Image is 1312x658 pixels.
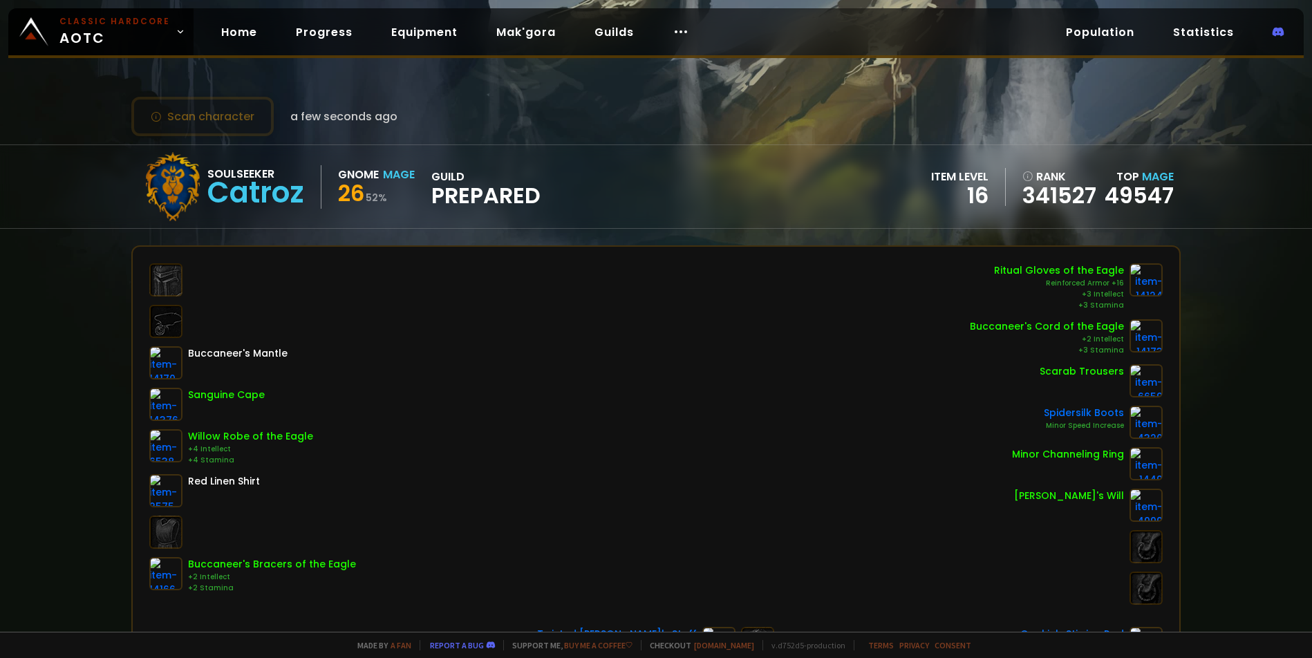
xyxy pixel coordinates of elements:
[994,289,1124,300] div: +3 Intellect
[1040,364,1124,379] div: Scarab Trousers
[290,108,397,125] span: a few seconds ago
[994,300,1124,311] div: +3 Stamina
[210,18,268,46] a: Home
[1130,364,1163,397] img: item-6659
[1020,627,1124,641] div: Cookie's Stirring Rod
[349,640,411,650] span: Made by
[207,182,304,203] div: Catroz
[1130,406,1163,439] img: item-4320
[207,165,304,182] div: Soulseeker
[149,346,182,379] img: item-14170
[537,627,697,641] div: Twisted [PERSON_NAME]'s Staff
[188,474,260,489] div: Red Linen Shirt
[970,334,1124,345] div: +2 Intellect
[694,640,754,650] a: [DOMAIN_NAME]
[149,429,182,462] img: item-6538
[1022,185,1096,206] a: 341527
[1014,489,1124,503] div: [PERSON_NAME]'s Will
[641,640,754,650] span: Checkout
[391,640,411,650] a: a fan
[485,18,567,46] a: Mak'gora
[188,388,265,402] div: Sanguine Cape
[59,15,170,28] small: Classic Hardcore
[899,640,929,650] a: Privacy
[285,18,364,46] a: Progress
[338,178,364,209] span: 26
[994,278,1124,289] div: Reinforced Armor +16
[1162,18,1245,46] a: Statistics
[8,8,194,55] a: Classic HardcoreAOTC
[338,166,379,183] div: Gnome
[131,97,274,136] button: Scan character
[1055,18,1145,46] a: Population
[970,345,1124,356] div: +3 Stamina
[503,640,632,650] span: Support me,
[149,557,182,590] img: item-14166
[188,346,288,361] div: Buccaneer's Mantle
[1105,180,1174,211] a: 49547
[188,572,356,583] div: +2 Intellect
[59,15,170,48] span: AOTC
[188,583,356,594] div: +2 Stamina
[1044,406,1124,420] div: Spidersilk Boots
[188,455,313,466] div: +4 Stamina
[762,640,845,650] span: v. d752d5 - production
[1022,168,1096,185] div: rank
[931,168,988,185] div: item level
[931,185,988,206] div: 16
[564,640,632,650] a: Buy me a coffee
[188,444,313,455] div: +4 Intellect
[188,429,313,444] div: Willow Robe of the Eagle
[149,474,182,507] img: item-2575
[149,388,182,421] img: item-14376
[188,557,356,572] div: Buccaneer's Bracers of the Eagle
[383,166,415,183] div: Mage
[1044,420,1124,431] div: Minor Speed Increase
[430,640,484,650] a: Report a bug
[935,640,971,650] a: Consent
[1105,168,1174,185] div: Top
[1012,447,1124,462] div: Minor Channeling Ring
[970,319,1124,334] div: Buccaneer's Cord of the Eagle
[1130,447,1163,480] img: item-1449
[1142,169,1174,185] span: Mage
[380,18,469,46] a: Equipment
[868,640,894,650] a: Terms
[366,191,387,205] small: 52 %
[583,18,645,46] a: Guilds
[994,263,1124,278] div: Ritual Gloves of the Eagle
[1130,319,1163,352] img: item-14173
[431,185,541,206] span: Prepared
[431,168,541,206] div: guild
[1130,263,1163,297] img: item-14124
[1130,489,1163,522] img: item-4999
